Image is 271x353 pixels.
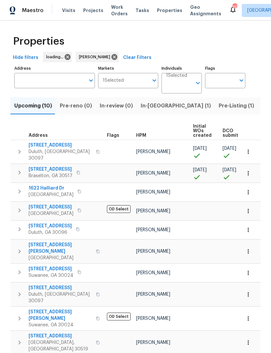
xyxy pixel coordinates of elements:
span: 1622 Halliard Dr [29,185,73,191]
span: [GEOGRAPHIC_DATA] [29,255,92,261]
div: loading... [43,52,72,62]
span: Flags [107,133,119,138]
span: Projects [83,7,103,14]
button: Clear Filters [121,52,154,64]
span: [GEOGRAPHIC_DATA], [GEOGRAPHIC_DATA] 30519 [29,339,92,352]
span: [PERSON_NAME] [136,249,170,254]
span: Upcoming (10) [14,101,52,110]
span: In-[GEOGRAPHIC_DATA] (1) [141,101,211,110]
button: Hide filters [10,52,41,64]
span: Duluth, [GEOGRAPHIC_DATA] 30097 [29,291,92,304]
span: Pre-Listing (1) [219,101,254,110]
span: 1 Selected [103,78,124,83]
span: Suwanee, GA 30024 [29,322,92,328]
span: Braselton, GA 30517 [29,173,72,179]
span: [STREET_ADDRESS] [29,266,73,272]
span: [DATE] [193,146,207,151]
label: Individuals [161,66,202,70]
label: Markets [98,66,159,70]
span: DCO submitted [223,129,246,138]
span: [STREET_ADDRESS] [29,285,92,291]
span: Clear Filters [123,54,151,62]
span: [PERSON_NAME] [136,292,170,297]
span: Geo Assignments [190,4,221,17]
span: Pre-reno (0) [60,101,92,110]
span: Work Orders [111,4,128,17]
span: loading... [46,54,66,60]
button: Open [237,76,246,85]
span: [STREET_ADDRESS][PERSON_NAME] [29,309,92,322]
span: Hide filters [13,54,38,62]
span: [STREET_ADDRESS] [29,142,92,148]
button: Open [86,76,96,85]
label: Flags [205,66,245,70]
span: Initial WOs created [193,124,212,138]
div: 110 [232,4,237,10]
span: Properties [13,38,64,45]
span: [DATE] [223,168,236,172]
span: [STREET_ADDRESS][PERSON_NAME] [29,242,92,255]
span: Duluth, GA 30096 [29,229,72,236]
label: Address [14,66,95,70]
span: In-review (0) [100,101,133,110]
span: [DATE] [223,146,236,151]
span: Maestro [22,7,44,14]
span: Properties [157,7,182,14]
span: [STREET_ADDRESS] [29,223,72,229]
span: [PERSON_NAME] [136,190,170,194]
span: [PERSON_NAME] [136,228,170,232]
span: [PERSON_NAME] [136,271,170,275]
span: [STREET_ADDRESS] [29,333,92,339]
span: [STREET_ADDRESS] [29,204,73,210]
span: [PERSON_NAME] [79,54,113,60]
span: [PERSON_NAME] [136,209,170,213]
span: [GEOGRAPHIC_DATA] [29,210,73,217]
span: [STREET_ADDRESS] [29,166,72,173]
span: [DATE] [193,168,207,172]
span: OD Select [107,313,131,320]
span: [PERSON_NAME] [136,316,170,321]
span: Visits [62,7,75,14]
span: 1 Selected [166,73,187,78]
span: OD Select [107,205,131,213]
span: [GEOGRAPHIC_DATA] [29,191,73,198]
span: Duluth, [GEOGRAPHIC_DATA] 30097 [29,148,92,162]
span: [PERSON_NAME] [136,171,170,176]
span: [PERSON_NAME] [136,340,170,345]
span: Tasks [135,8,149,13]
span: Address [29,133,48,138]
span: [PERSON_NAME] [136,149,170,154]
button: Open [193,78,202,88]
button: Open [150,76,159,85]
div: [PERSON_NAME] [76,52,119,62]
span: HPM [136,133,146,138]
span: Suwanee, GA 30024 [29,272,73,279]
